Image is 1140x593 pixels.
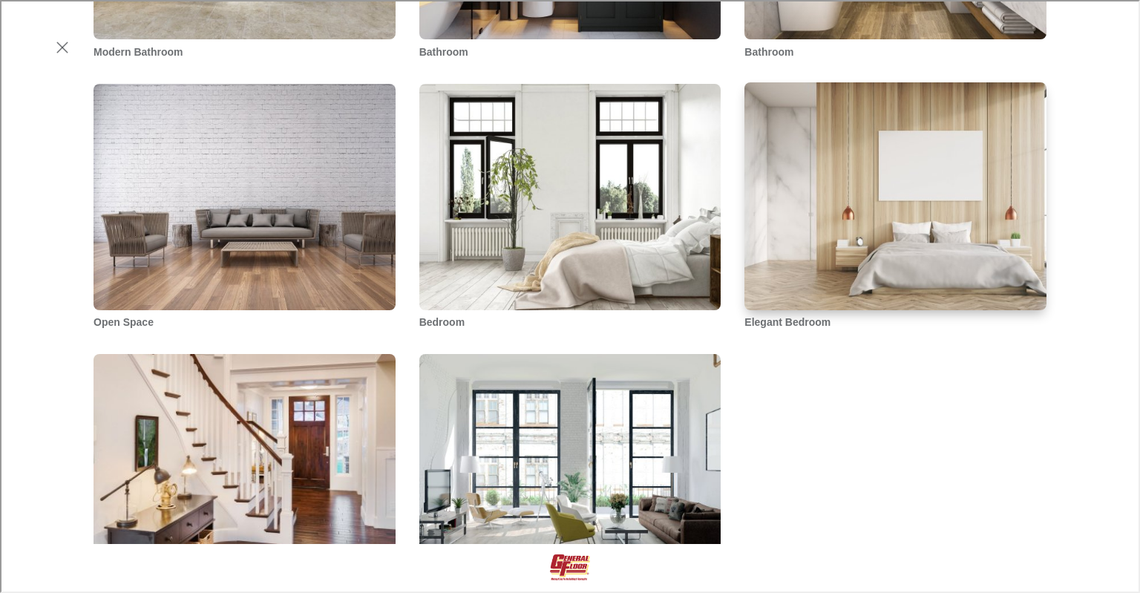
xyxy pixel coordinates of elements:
[418,313,720,329] h3: Bedroom
[418,353,723,581] img: Open Space
[509,551,628,582] a: Visit General Floor homepage
[47,33,74,59] button: Exit visualizer
[92,82,397,311] img: Open Space
[92,313,394,329] h3: Open Space
[418,43,720,59] h3: Bathroom
[743,313,1045,329] h3: Elegant Bedroom
[743,43,1045,59] h3: Bathroom
[743,81,1048,311] img: Elegant Bedroom
[92,43,394,59] h3: Modern Bathroom
[418,82,723,311] img: Bedroom
[418,82,720,329] li: Bedroom
[743,82,1045,329] li: Elegant Bedroom
[92,82,394,329] li: Open Space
